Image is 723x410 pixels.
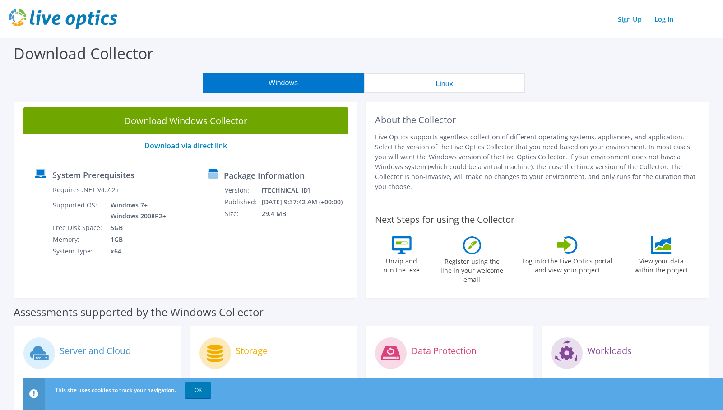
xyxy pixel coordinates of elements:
[438,254,506,284] label: Register using the line in your welcome email
[613,13,646,26] a: Sign Up
[236,346,268,355] label: Storage
[224,171,305,180] label: Package Information
[52,234,104,245] td: Memory:
[650,13,678,26] a: Log In
[224,196,261,208] td: Published:
[375,132,700,192] p: Live Optics supports agentless collection of different operating systems, appliances, and applica...
[375,115,700,125] h2: About the Collector
[52,245,104,257] td: System Type:
[224,184,261,196] td: Version:
[185,382,211,398] a: OK
[52,170,134,180] label: System Prerequisites
[261,184,353,196] td: [TECHNICAL_ID]
[60,346,131,355] label: Server and Cloud
[381,254,422,275] label: Unzip and run the .exe
[375,214,514,225] label: Next Steps for using the Collector
[104,234,168,245] td: 1GB
[104,245,168,257] td: x64
[23,107,348,134] a: Download Windows Collector
[411,346,477,355] label: Data Protection
[14,43,153,64] label: Download Collector
[224,208,261,220] td: Size:
[52,199,104,222] td: Supported OS:
[144,141,227,151] a: Download via direct link
[14,308,264,317] label: Assessments supported by the Windows Collector
[522,254,613,275] label: Log into the Live Optics portal and view your project
[261,196,353,208] td: [DATE] 9:37:42 AM (+00:00)
[53,185,119,194] label: Requires .NET V4.7.2+
[587,346,632,355] label: Workloads
[104,199,168,222] td: Windows 7+ Windows 2008R2+
[261,208,353,220] td: 29.4 MB
[9,9,117,29] img: live_optics_svg.svg
[55,386,176,394] span: This site uses cookies to track your navigation.
[52,222,104,234] td: Free Disk Space:
[364,73,525,93] button: Linux
[104,222,168,234] td: 5GB
[203,73,364,93] button: Windows
[629,254,694,275] label: View your data within the project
